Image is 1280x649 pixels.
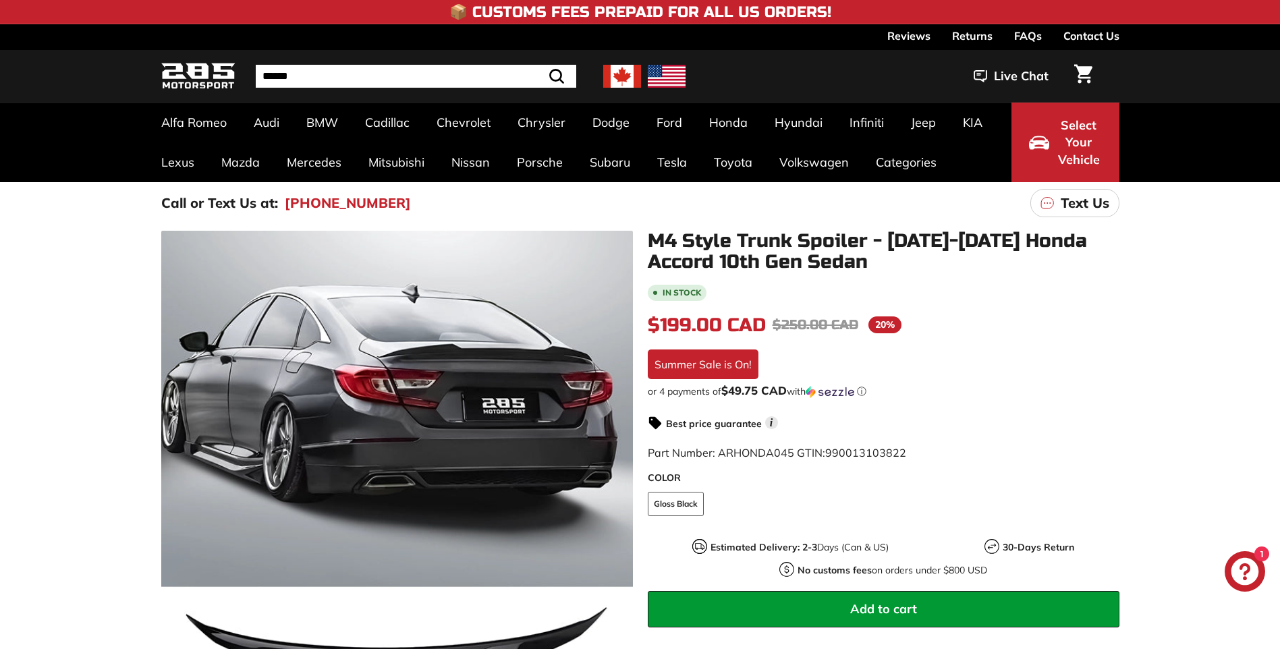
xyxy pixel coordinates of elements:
[648,385,1119,398] div: or 4 payments of with
[161,193,278,213] p: Call or Text Us at:
[949,103,996,142] a: KIA
[806,386,854,398] img: Sezzle
[711,541,817,553] strong: Estimated Delivery: 2-3
[700,142,766,182] a: Toyota
[648,385,1119,398] div: or 4 payments of$49.75 CADwithSezzle Click to learn more about Sezzle
[798,563,987,577] p: on orders under $800 USD
[836,103,897,142] a: Infiniti
[711,540,889,555] p: Days (Can & US)
[1030,189,1119,217] a: Text Us
[721,383,787,397] span: $49.75 CAD
[1066,53,1101,99] a: Cart
[766,142,862,182] a: Volkswagen
[1014,24,1042,47] a: FAQs
[503,142,576,182] a: Porsche
[648,446,906,459] span: Part Number: ARHONDA045 GTIN:
[868,316,901,333] span: 20%
[285,193,411,213] a: [PHONE_NUMBER]
[666,418,762,430] strong: Best price guarantee
[648,591,1119,627] button: Add to cart
[256,65,576,88] input: Search
[355,142,438,182] a: Mitsubishi
[761,103,836,142] a: Hyundai
[644,142,700,182] a: Tesla
[579,103,643,142] a: Dodge
[438,142,503,182] a: Nissan
[148,142,208,182] a: Lexus
[696,103,761,142] a: Honda
[352,103,423,142] a: Cadillac
[648,314,766,337] span: $199.00 CAD
[798,564,872,576] strong: No customs fees
[161,61,235,92] img: Logo_285_Motorsport_areodynamics_components
[897,103,949,142] a: Jeep
[1221,551,1269,595] inbox-online-store-chat: Shopify online store chat
[648,231,1119,273] h1: M4 Style Trunk Spoiler - [DATE]-[DATE] Honda Accord 10th Gen Sedan
[862,142,950,182] a: Categories
[1061,193,1109,213] p: Text Us
[825,446,906,459] span: 990013103822
[1056,117,1102,169] span: Select Your Vehicle
[576,142,644,182] a: Subaru
[1063,24,1119,47] a: Contact Us
[850,601,917,617] span: Add to cart
[648,471,1119,485] label: COLOR
[643,103,696,142] a: Ford
[663,289,701,297] b: In stock
[994,67,1049,85] span: Live Chat
[504,103,579,142] a: Chrysler
[648,349,758,379] div: Summer Sale is On!
[1011,103,1119,182] button: Select Your Vehicle
[148,103,240,142] a: Alfa Romeo
[293,103,352,142] a: BMW
[887,24,930,47] a: Reviews
[208,142,273,182] a: Mazda
[449,4,831,20] h4: 📦 Customs Fees Prepaid for All US Orders!
[765,416,778,429] span: i
[240,103,293,142] a: Audi
[423,103,504,142] a: Chevrolet
[956,59,1066,93] button: Live Chat
[952,24,993,47] a: Returns
[273,142,355,182] a: Mercedes
[1003,541,1074,553] strong: 30-Days Return
[773,316,858,333] span: $250.00 CAD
